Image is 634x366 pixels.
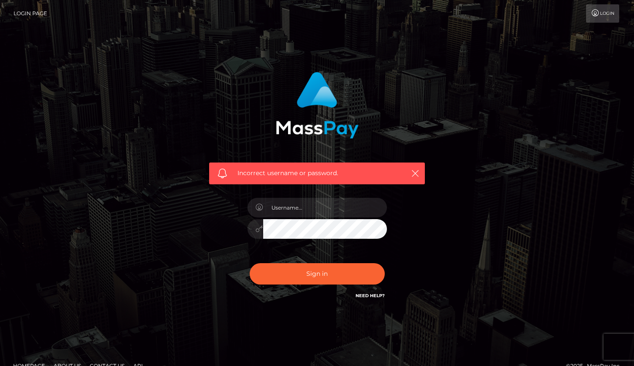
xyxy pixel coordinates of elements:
a: Need Help? [356,293,385,298]
button: Sign in [250,263,385,285]
input: Username... [263,198,387,217]
a: Login Page [14,4,47,23]
span: Incorrect username or password. [237,169,397,178]
a: Login [586,4,619,23]
img: MassPay Login [276,72,359,139]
